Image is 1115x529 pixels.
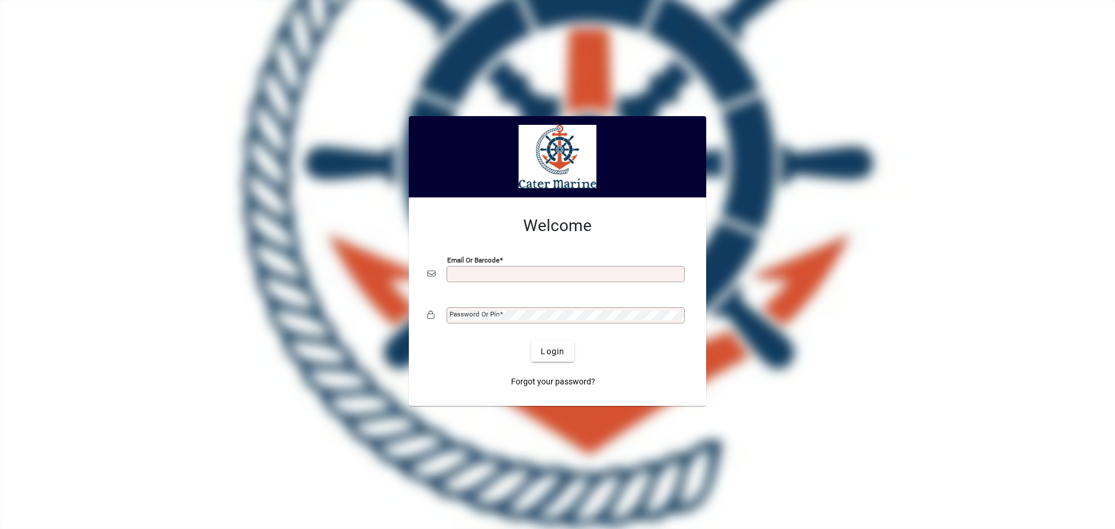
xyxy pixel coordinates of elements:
[449,310,499,318] mat-label: Password or Pin
[511,376,595,388] span: Forgot your password?
[427,216,688,236] h2: Welcome
[541,346,564,358] span: Login
[447,256,499,264] mat-label: Email or Barcode
[506,371,600,392] a: Forgot your password?
[531,341,574,362] button: Login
